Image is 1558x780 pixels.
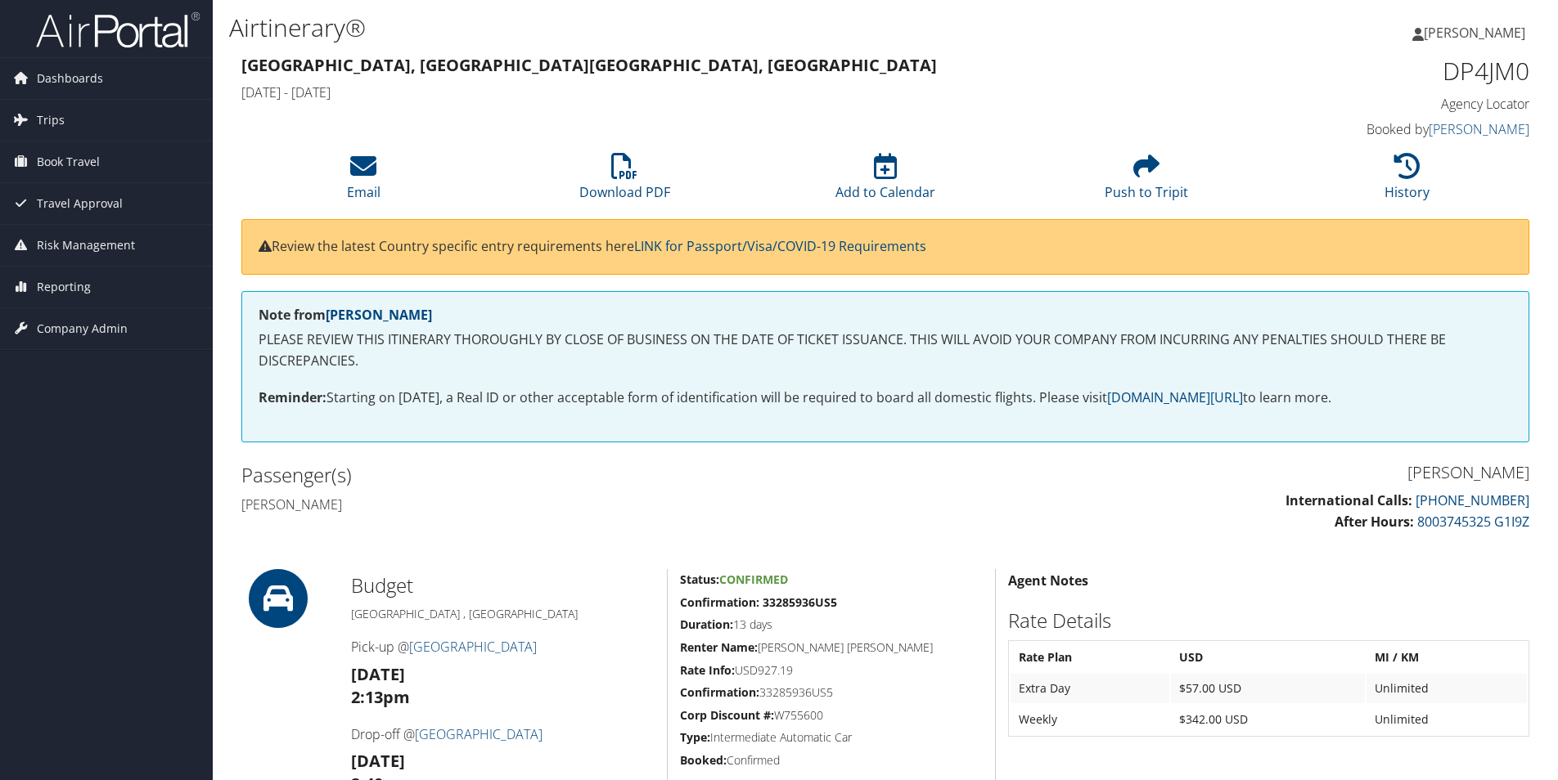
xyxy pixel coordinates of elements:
a: History [1385,162,1430,201]
img: airportal-logo.png [36,11,200,49]
strong: Confirmation: [680,684,759,700]
strong: Type: [680,729,710,745]
td: Weekly [1011,705,1169,734]
th: Rate Plan [1011,643,1169,672]
strong: Rate Info: [680,662,735,678]
p: Review the latest Country specific entry requirements here [259,236,1512,258]
h1: Airtinerary® [229,11,1104,45]
strong: Note from [259,306,432,324]
a: [DOMAIN_NAME][URL] [1107,388,1243,406]
h5: [GEOGRAPHIC_DATA] , [GEOGRAPHIC_DATA] [351,606,655,622]
h4: Booked by [1226,120,1529,138]
strong: International Calls: [1286,491,1412,509]
th: USD [1171,643,1365,672]
strong: 2:13pm [351,686,410,708]
p: PLEASE REVIEW THIS ITINERARY THOROUGHLY BY CLOSE OF BUSINESS ON THE DATE OF TICKET ISSUANCE. THIS... [259,329,1512,371]
a: LINK for Passport/Visa/COVID-19 Requirements [634,237,926,255]
h4: Pick-up @ [351,638,655,656]
strong: Corp Discount #: [680,707,774,723]
td: Extra Day [1011,674,1169,703]
h5: 13 days [680,616,983,633]
a: Download PDF [579,162,670,201]
strong: Renter Name: [680,639,758,655]
strong: Agent Notes [1008,572,1088,589]
h2: Rate Details [1008,607,1529,634]
a: [GEOGRAPHIC_DATA] [415,725,543,743]
td: Unlimited [1367,674,1527,703]
td: $342.00 USD [1171,705,1365,734]
h5: Confirmed [680,752,983,769]
a: Add to Calendar [835,162,935,201]
h5: Intermediate Automatic Car [680,729,983,746]
a: 8003745325 G1I9Z [1417,513,1529,531]
span: Risk Management [37,225,135,266]
span: Dashboards [37,58,103,99]
strong: [DATE] [351,663,405,685]
td: $57.00 USD [1171,674,1365,703]
a: [PERSON_NAME] [1412,8,1542,57]
h2: Budget [351,572,655,599]
span: Company Admin [37,308,128,349]
h4: Drop-off @ [351,725,655,743]
h4: [DATE] - [DATE] [241,83,1201,101]
strong: [DATE] [351,750,405,772]
strong: Status: [680,572,719,587]
h2: Passenger(s) [241,461,873,489]
h4: Agency Locator [1226,95,1529,113]
span: Travel Approval [37,183,123,224]
a: Push to Tripit [1105,162,1188,201]
a: [PERSON_NAME] [1429,120,1529,138]
h3: [PERSON_NAME] [898,461,1529,484]
a: Email [347,162,380,201]
th: MI / KM [1367,643,1527,672]
h5: 33285936US5 [680,684,983,701]
strong: Duration: [680,616,733,632]
h5: W755600 [680,707,983,724]
a: [GEOGRAPHIC_DATA] [409,638,537,656]
td: Unlimited [1367,705,1527,734]
strong: Booked: [680,752,727,768]
strong: Confirmation: 33285936US5 [680,594,837,610]
h4: [PERSON_NAME] [241,495,873,513]
h1: DP4JM0 [1226,54,1529,88]
span: Confirmed [719,572,788,587]
strong: After Hours: [1335,513,1414,531]
span: [PERSON_NAME] [1424,24,1525,42]
a: [PHONE_NUMBER] [1416,491,1529,509]
span: Reporting [37,267,91,307]
a: [PERSON_NAME] [326,306,432,324]
span: Trips [37,100,65,141]
p: Starting on [DATE], a Real ID or other acceptable form of identification will be required to boar... [259,388,1512,409]
h5: USD927.19 [680,662,983,679]
strong: [GEOGRAPHIC_DATA], [GEOGRAPHIC_DATA] [GEOGRAPHIC_DATA], [GEOGRAPHIC_DATA] [241,54,937,76]
strong: Reminder: [259,388,326,406]
span: Book Travel [37,141,100,182]
h5: [PERSON_NAME] [PERSON_NAME] [680,639,983,656]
